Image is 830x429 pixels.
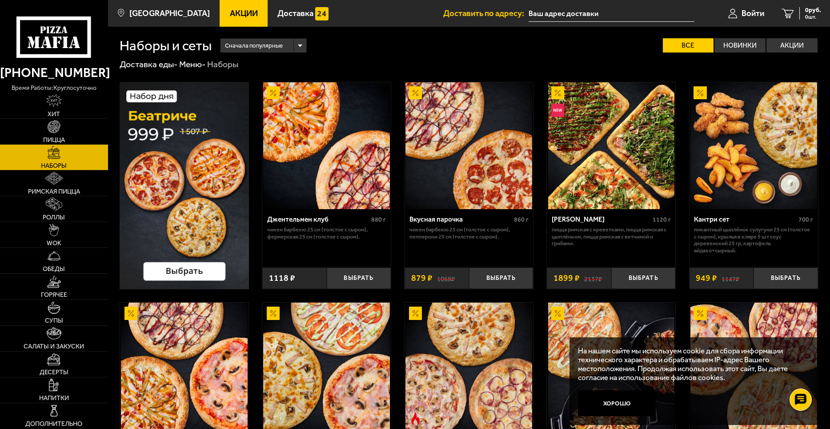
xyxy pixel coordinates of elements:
[611,267,676,289] button: Выбрать
[722,274,739,282] s: 1147 ₽
[405,82,533,209] a: АкционныйВкусная парочка
[584,274,602,282] s: 2137 ₽
[45,317,63,324] span: Супы
[120,59,178,69] a: Доставка еды-
[409,307,422,320] img: Акционный
[469,267,533,289] button: Выбрать
[409,215,512,224] div: Вкусная парочка
[47,240,61,246] span: WOK
[409,412,422,425] img: Острое блюдо
[690,82,817,209] img: Кантри сет
[405,82,532,209] img: Вкусная парочка
[578,390,656,416] button: Хорошо
[25,421,82,427] span: Дополнительно
[551,307,564,320] img: Акционный
[754,267,818,289] button: Выбрать
[129,9,210,18] span: [GEOGRAPHIC_DATA]
[267,226,386,240] p: Чикен Барбекю 25 см (толстое с сыром), Фермерская 25 см (толстое с сыром).
[578,346,804,382] p: На нашем сайте мы используем cookie для сбора информации технического характера и обрабатываем IP...
[551,86,564,99] img: Акционный
[742,9,764,18] span: Войти
[551,104,564,117] img: Новинка
[41,291,67,298] span: Горячее
[553,274,580,282] span: 1899 ₽
[179,59,206,69] a: Меню-
[529,5,694,22] input: Ваш адрес доставки
[552,226,671,247] p: Пицца Римская с креветками, Пицца Римская с цыплёнком, Пицца Римская с ветчиной и грибами.
[696,274,717,282] span: 949 ₽
[552,215,650,224] div: [PERSON_NAME]
[798,216,813,223] span: 700 г
[43,266,65,272] span: Обеды
[653,216,671,223] span: 1120 г
[547,82,675,209] a: АкционныйНовинкаМама Миа
[41,162,67,169] span: Наборы
[694,86,706,99] img: Акционный
[263,82,390,209] img: Джентельмен клуб
[714,38,766,53] label: Новинки
[514,216,529,223] span: 860 г
[694,307,706,320] img: Акционный
[40,369,68,375] span: Десерты
[277,9,313,18] span: Доставка
[805,7,821,13] span: 0 руб.
[28,188,80,194] span: Римская пицца
[411,274,433,282] span: 879 ₽
[230,9,258,18] span: Акции
[766,38,818,53] label: Акции
[690,82,818,209] a: АкционныйКантри сет
[663,38,714,53] label: Все
[267,307,280,320] img: Акционный
[262,82,391,209] a: АкционныйДжентельмен клуб
[48,111,60,117] span: Хит
[409,226,529,240] p: Чикен Барбекю 25 см (толстое с сыром), Пепперони 25 см (толстое с сыром).
[120,39,212,53] h1: Наборы и сеты
[694,226,813,254] p: Пикантный цыплёнок сулугуни 25 см (толстое с сыром), крылья в кляре 5 шт соус деревенский 25 гр, ...
[409,86,422,99] img: Акционный
[548,82,675,209] img: Мама Миа
[24,343,84,349] span: Салаты и закуски
[225,37,283,54] span: Сначала популярные
[327,267,391,289] button: Выбрать
[267,215,369,224] div: Джентельмен клуб
[43,137,65,143] span: Пицца
[43,214,65,220] span: Роллы
[124,307,137,320] img: Акционный
[437,274,455,282] s: 1068 ₽
[269,274,295,282] span: 1118 ₽
[39,395,69,401] span: Напитки
[207,59,238,70] div: Наборы
[443,9,529,18] span: Доставить по адресу:
[805,14,821,20] span: 0 шт.
[371,216,386,223] span: 880 г
[267,86,280,99] img: Акционный
[315,7,328,20] img: 15daf4d41897b9f0e9f617042186c801.svg
[694,215,796,224] div: Кантри сет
